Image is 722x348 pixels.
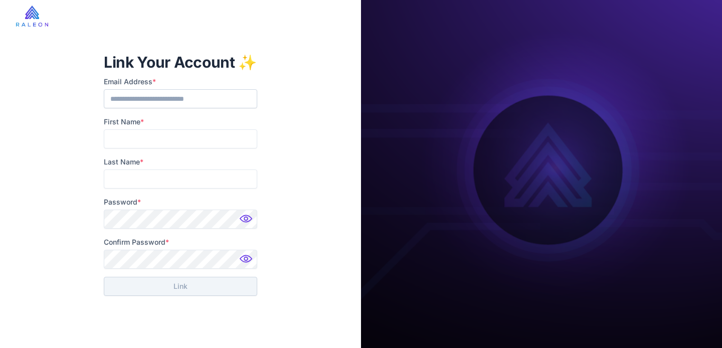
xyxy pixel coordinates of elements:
[104,52,257,72] h1: Link Your Account ✨
[237,252,257,272] img: Password hidden
[104,197,257,208] label: Password
[104,237,257,248] label: Confirm Password
[104,116,257,127] label: First Name
[104,156,257,167] label: Last Name
[16,6,48,27] img: raleon-logo-whitebg.9aac0268.jpg
[104,277,257,296] button: Link
[237,212,257,232] img: Password hidden
[104,76,257,87] label: Email Address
